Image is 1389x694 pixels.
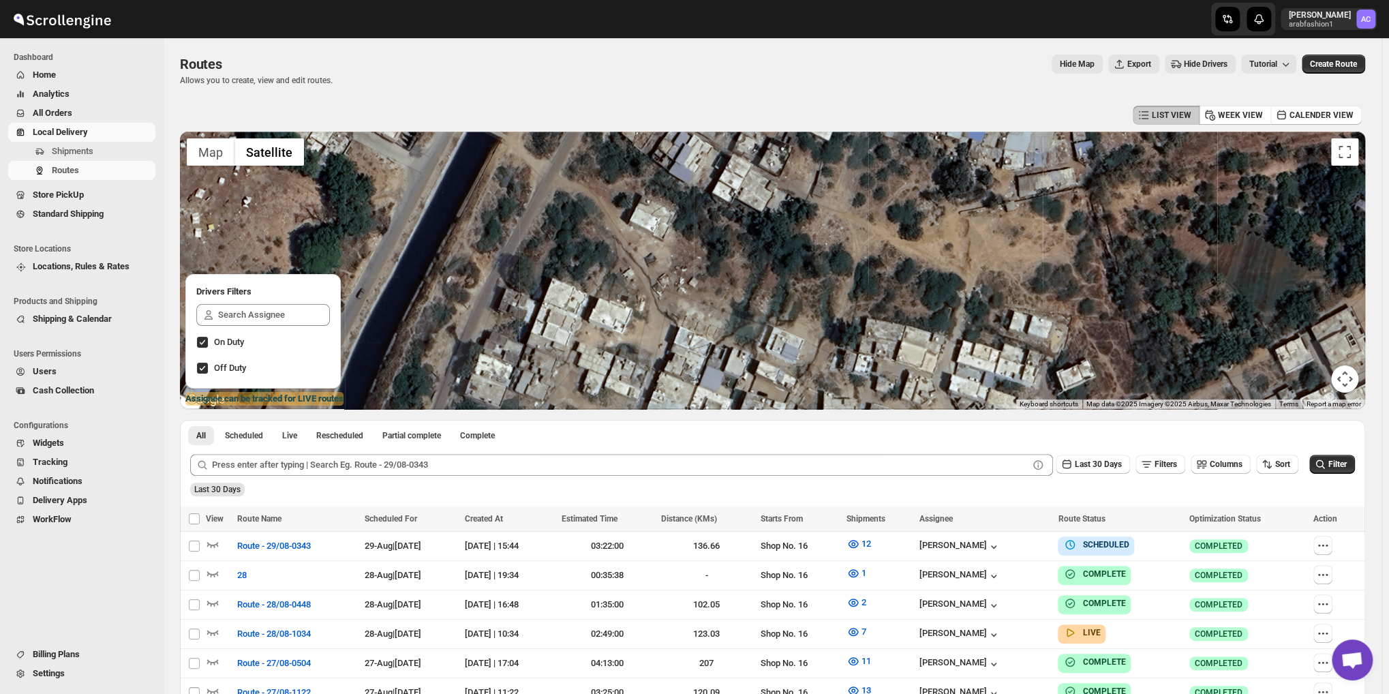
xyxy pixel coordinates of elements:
[562,627,653,641] div: 02:49:00
[1082,599,1125,608] b: COMPLETE
[52,165,79,175] span: Routes
[1058,514,1105,524] span: Route Status
[1328,459,1347,469] span: Filter
[1063,597,1125,610] button: COMPLETE
[237,627,311,641] span: Route - 28/08-1034
[8,85,155,104] button: Analytics
[1331,138,1358,166] button: Toggle fullscreen view
[1063,567,1125,581] button: COMPLETE
[465,657,553,670] div: [DATE] | 17:04
[465,514,503,524] span: Created At
[761,514,803,524] span: Starts From
[1313,514,1337,524] span: Action
[365,570,421,580] span: 28-Aug | [DATE]
[214,363,246,373] span: Off Duty
[1108,55,1159,74] button: Export
[1332,639,1373,680] a: Open chat
[14,420,157,431] span: Configurations
[1281,8,1377,30] button: User menu
[8,310,155,329] button: Shipping & Calendar
[1082,569,1125,579] b: COMPLETE
[365,658,421,668] span: 27-Aug | [DATE]
[1052,55,1103,74] button: Map action label
[8,257,155,276] button: Locations, Rules & Rates
[8,434,155,453] button: Widgets
[1256,455,1298,474] button: Sort
[562,539,653,553] div: 03:22:00
[229,535,319,557] button: Route - 29/08-0343
[1063,538,1129,552] button: SCHEDULED
[661,514,717,524] span: Distance (KMs)
[185,392,344,406] label: Assignee can be tracked for LIVE routes
[1249,59,1277,69] span: Tutorial
[1289,10,1351,20] p: [PERSON_NAME]
[8,664,155,683] button: Settings
[1331,365,1358,393] button: Map camera controls
[1289,110,1354,121] span: CALENDER VIEW
[861,597,866,607] span: 2
[919,569,1001,583] button: [PERSON_NAME]
[382,430,441,441] span: Partial complete
[1195,570,1242,581] span: COMPLETED
[1309,455,1355,474] button: Filter
[846,514,885,524] span: Shipments
[1082,540,1129,549] b: SCHEDULED
[761,569,838,582] div: Shop No. 16
[1195,629,1242,639] span: COMPLETED
[1152,110,1191,121] span: LIST VIEW
[365,599,421,609] span: 28-Aug | [DATE]
[8,104,155,123] button: All Orders
[33,649,80,659] span: Billing Plans
[33,514,72,524] span: WorkFlow
[237,657,311,670] span: Route - 27/08-0504
[1133,106,1200,125] button: LIST VIEW
[8,161,155,180] button: Routes
[52,146,93,156] span: Shipments
[562,657,653,670] div: 04:13:00
[919,599,1001,612] button: [PERSON_NAME]
[1275,459,1290,469] span: Sort
[562,514,617,524] span: Estimated Time
[8,362,155,381] button: Users
[460,430,495,441] span: Complete
[365,514,417,524] span: Scheduled For
[1195,599,1242,610] span: COMPLETED
[33,261,129,271] span: Locations, Rules & Rates
[196,430,206,441] span: All
[33,190,84,200] span: Store PickUp
[33,438,64,448] span: Widgets
[1210,459,1242,469] span: Columns
[919,628,1001,642] div: [PERSON_NAME]
[14,52,157,63] span: Dashboard
[1241,55,1296,74] button: Tutorial
[183,391,228,409] img: Google
[237,569,247,582] span: 28
[8,453,155,472] button: Tracking
[196,285,330,299] h2: Drivers Filters
[14,243,157,254] span: Store Locations
[1199,106,1271,125] button: WEEK VIEW
[761,657,838,670] div: Shop No. 16
[919,540,1001,554] button: [PERSON_NAME]
[1307,400,1361,408] a: Report a map error
[1270,106,1362,125] button: CALENDER VIEW
[8,472,155,491] button: Notifications
[229,594,319,616] button: Route - 28/08-0448
[661,627,752,641] div: 123.03
[33,89,70,99] span: Analytics
[33,668,65,678] span: Settings
[465,627,553,641] div: [DATE] | 10:34
[234,138,304,166] button: Show satellite imagery
[8,491,155,510] button: Delivery Apps
[1060,59,1095,70] span: Hide Map
[14,348,157,359] span: Users Permissions
[180,75,333,86] p: Allows you to create, view and edit routes.
[33,366,57,376] span: Users
[282,430,297,441] span: Live
[180,56,222,72] span: Routes
[194,485,241,494] span: Last 30 Days
[861,568,866,578] span: 1
[761,627,838,641] div: Shop No. 16
[237,514,281,524] span: Route Name
[562,569,653,582] div: 00:35:38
